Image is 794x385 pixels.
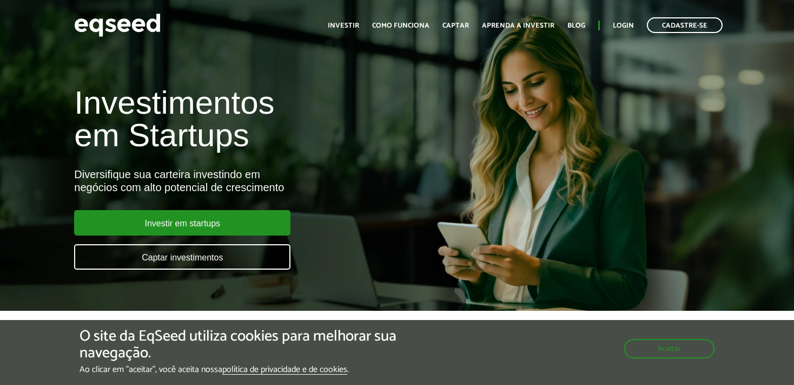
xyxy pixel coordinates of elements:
a: Investir [328,22,359,29]
button: Aceitar [624,339,714,358]
div: Diversifique sua carteira investindo em negócios com alto potencial de crescimento [74,168,455,194]
a: Cadastre-se [647,17,723,33]
h1: Investimentos em Startups [74,87,455,152]
a: Captar investimentos [74,244,290,270]
a: Blog [567,22,585,29]
a: Aprenda a investir [482,22,554,29]
a: Captar [442,22,469,29]
a: Investir em startups [74,210,290,236]
a: Login [613,22,634,29]
a: política de privacidade e de cookies [222,366,347,375]
a: Como funciona [372,22,429,29]
h5: O site da EqSeed utiliza cookies para melhorar sua navegação. [80,328,461,362]
p: Ao clicar em "aceitar", você aceita nossa . [80,364,461,375]
img: EqSeed [74,11,161,40]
